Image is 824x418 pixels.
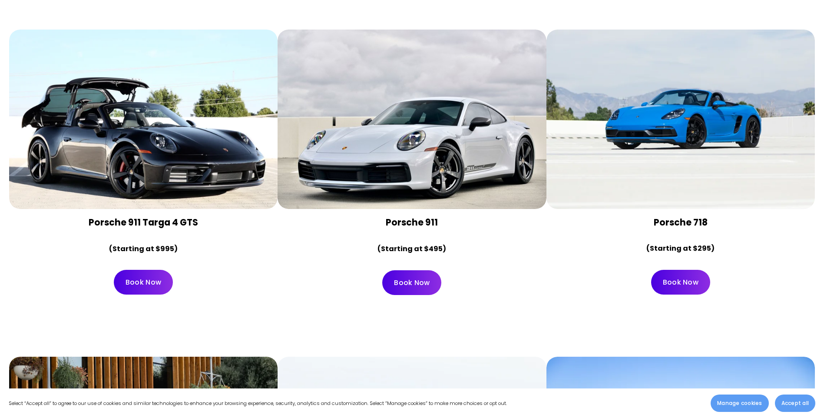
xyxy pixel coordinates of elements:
a: Book Now [382,270,441,295]
strong: (Starting at $295) [646,243,715,253]
a: Book Now [114,270,173,295]
strong: Porsche 911 Targa 4 GTS [89,216,198,229]
strong: Porsche 911 [386,216,438,229]
button: Accept all [775,395,815,412]
strong: Porsche 718 [654,216,708,229]
span: Accept all [781,399,809,407]
strong: (Starting at $995) [109,244,178,254]
span: Manage cookies [717,399,762,407]
a: Book Now [651,270,710,295]
button: Manage cookies [711,395,768,412]
strong: (Starting at $495) [377,244,446,254]
p: Select “Accept all” to agree to our use of cookies and similar technologies to enhance your brows... [9,399,507,408]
